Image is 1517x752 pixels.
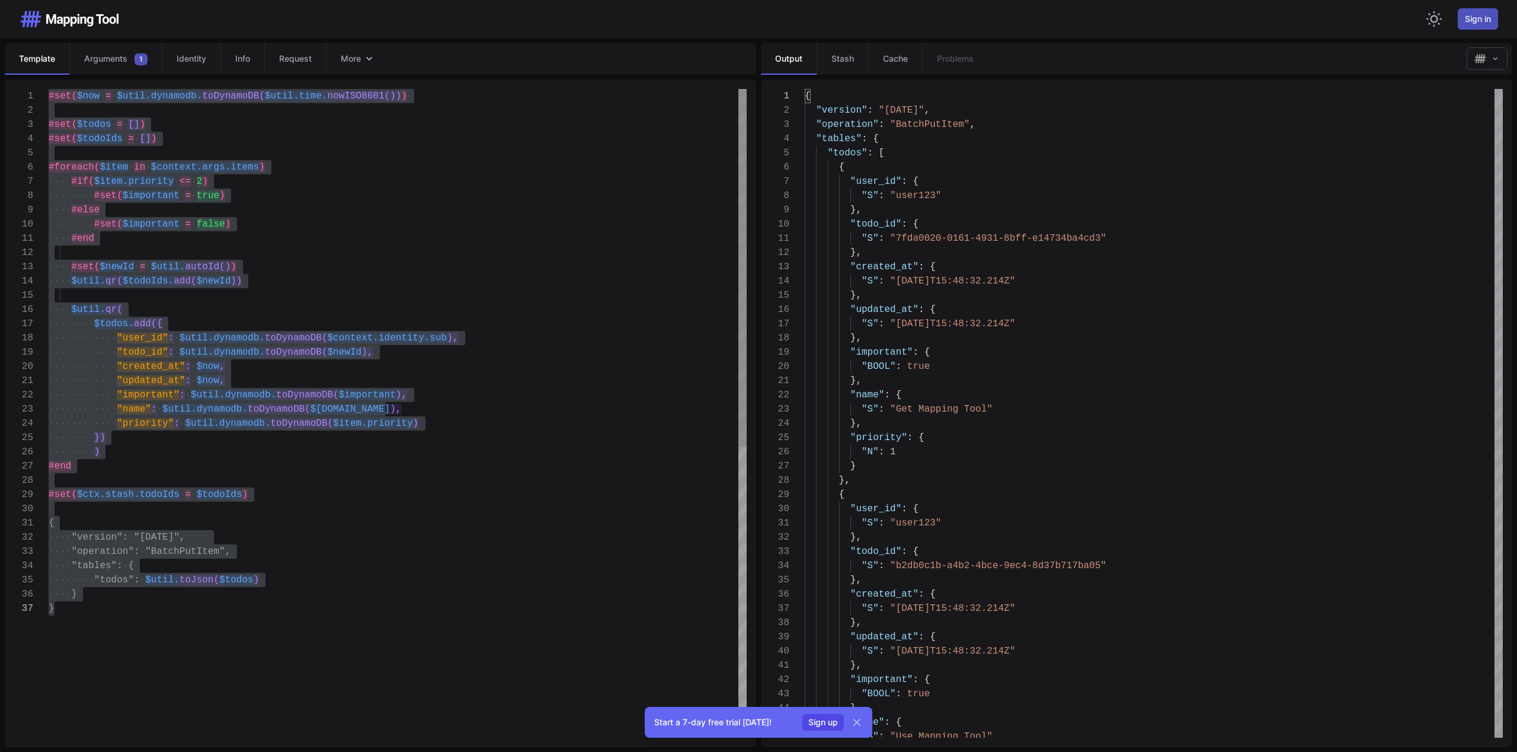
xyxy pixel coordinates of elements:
[219,361,225,372] span: ,
[111,91,117,101] span: ·
[197,361,219,372] span: $now
[191,489,197,500] span: ·
[151,404,157,415] span: :
[180,418,185,429] span: ·
[761,459,789,473] div: 27
[1474,53,1486,65] img: Mapping Tool
[49,91,77,101] span: #set(
[117,347,168,358] span: "todo_id"
[761,217,789,231] div: 10
[831,53,854,65] span: Stash
[918,304,924,315] span: :
[879,190,885,201] span: :
[805,91,811,101] span: {
[235,53,250,65] span: Info
[197,276,231,286] span: $newId
[111,119,117,130] span: ·
[918,262,924,272] span: :
[761,288,789,302] div: 15
[117,91,202,101] span: $util.dynamodb.
[71,276,105,286] span: $util.
[49,489,77,500] span: #set(
[94,190,123,201] span: #set(
[5,274,33,288] div: 14
[850,333,862,343] span: },
[5,359,33,374] div: 20
[839,475,850,486] span: },
[197,375,219,386] span: $now
[185,219,191,230] span: =
[447,333,458,343] span: ),
[761,103,789,117] div: 2
[49,447,94,457] span: ········
[805,89,805,103] textarea: Editor content;Press Alt+F1 for Accessibility Options.
[761,160,789,174] div: 6
[761,274,789,288] div: 14
[117,375,185,386] span: "updated_at"
[134,133,140,144] span: ·
[180,190,185,201] span: ·
[761,402,789,416] div: 23
[1467,47,1508,70] button: Mapping Tool
[49,347,117,358] span: ············
[191,176,197,187] span: ·
[140,262,146,272] span: =
[5,117,33,132] div: 3
[868,148,873,158] span: :
[202,176,208,187] span: )
[185,418,270,429] span: $util.dynamodb.
[868,105,873,116] span: :
[816,105,867,116] span: "version"
[117,333,168,343] span: "user_id"
[49,262,71,272] span: ····
[839,489,845,500] span: {
[49,333,117,343] span: ············
[761,174,789,189] div: 7
[259,162,265,173] span: )
[100,162,128,173] span: $item
[123,190,180,201] span: $important
[180,219,185,230] span: ·
[94,432,105,443] span: })
[879,404,885,415] span: :
[77,91,100,101] span: $now
[884,390,890,400] span: :
[761,302,789,317] div: 16
[341,53,361,65] span: More
[105,276,123,286] span: qr(
[123,133,129,144] span: ·
[71,304,105,315] span: $util.
[890,447,896,457] span: 1
[890,119,969,130] span: "BatchPutItem"
[930,304,936,315] span: {
[128,119,139,130] span: []
[49,276,71,286] span: ····
[879,276,885,286] span: :
[907,432,913,443] span: :
[202,91,265,101] span: toDynamoDB(
[850,347,913,358] span: "important"
[816,119,879,130] span: "operation"
[94,447,100,457] span: )
[761,260,789,274] div: 13
[71,262,100,272] span: #set(
[327,43,389,74] button: More
[174,347,180,358] span: ·
[816,133,862,144] span: "tables"
[117,390,180,400] span: "important"
[913,176,918,187] span: {
[71,205,100,215] span: #else
[862,318,879,329] span: "S"
[279,53,312,65] span: Request
[328,347,362,358] span: $newId
[907,361,930,372] span: true
[913,347,918,358] span: :
[123,119,129,130] span: ·
[850,176,901,187] span: "user_id"
[180,176,191,187] span: <=
[77,119,111,130] span: $todos
[100,91,105,101] span: ·
[5,416,33,431] div: 24
[117,418,174,429] span: "priority"
[117,404,151,415] span: "name"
